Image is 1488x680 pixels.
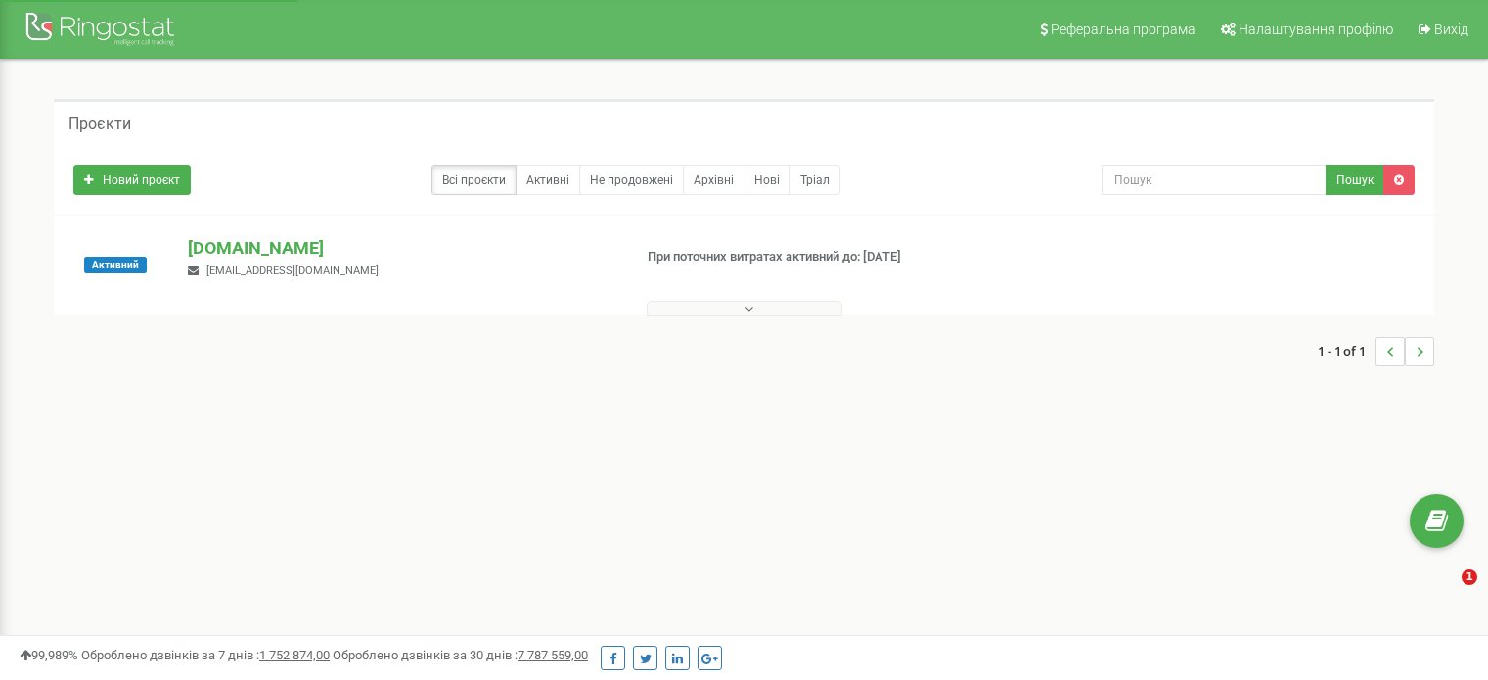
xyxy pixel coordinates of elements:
[1051,22,1195,37] span: Реферальна програма
[683,165,744,195] a: Архівні
[1421,569,1468,616] iframe: Intercom live chat
[188,236,615,261] p: [DOMAIN_NAME]
[333,648,588,662] span: Оброблено дзвінків за 30 днів :
[789,165,840,195] a: Тріал
[516,165,580,195] a: Активні
[1434,22,1468,37] span: Вихід
[579,165,684,195] a: Не продовжені
[84,257,147,273] span: Активний
[73,165,191,195] a: Новий проєкт
[744,165,790,195] a: Нові
[81,648,330,662] span: Оброблено дзвінків за 7 днів :
[648,249,961,267] p: При поточних витратах активний до: [DATE]
[1462,569,1477,585] span: 1
[1326,165,1384,195] button: Пошук
[206,264,379,277] span: [EMAIL_ADDRESS][DOMAIN_NAME]
[259,648,330,662] u: 1 752 874,00
[1239,22,1393,37] span: Налаштування профілю
[1102,165,1327,195] input: Пошук
[68,115,131,133] h5: Проєкти
[1318,337,1375,366] span: 1 - 1 of 1
[431,165,517,195] a: Всі проєкти
[20,648,78,662] span: 99,989%
[518,648,588,662] u: 7 787 559,00
[1318,317,1434,385] nav: ...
